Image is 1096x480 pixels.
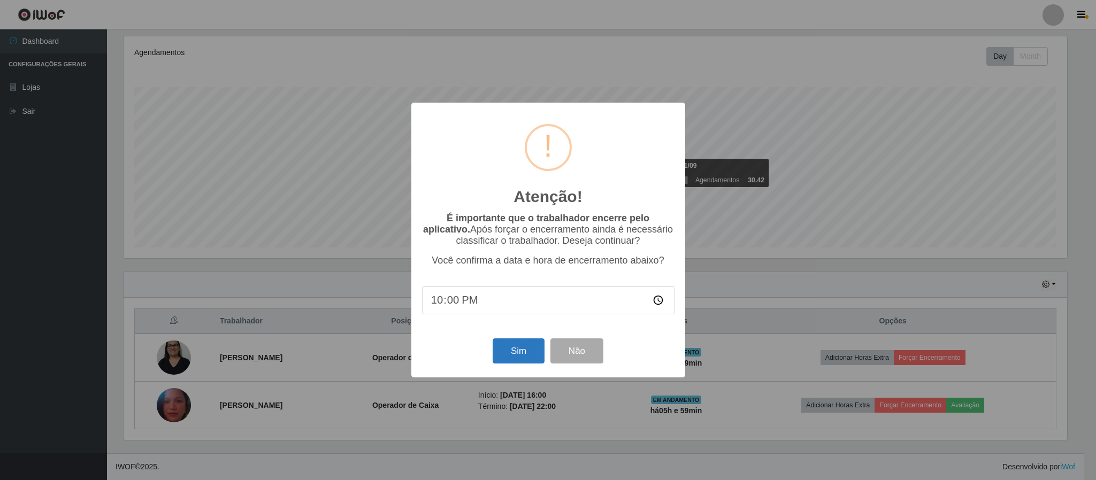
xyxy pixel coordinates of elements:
[422,255,675,266] p: Você confirma a data e hora de encerramento abaixo?
[493,338,545,363] button: Sim
[550,338,603,363] button: Não
[513,187,582,206] h2: Atenção!
[423,213,649,235] b: É importante que o trabalhador encerre pelo aplicativo.
[422,213,675,246] p: Após forçar o encerramento ainda é necessário classificar o trabalhador. Deseja continuar?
